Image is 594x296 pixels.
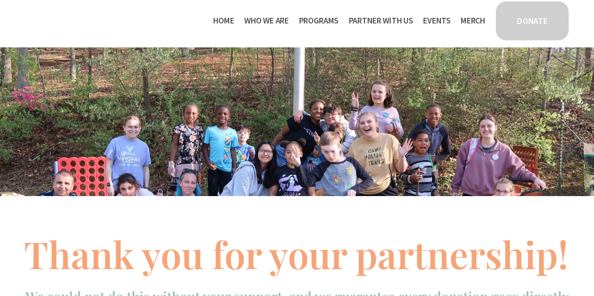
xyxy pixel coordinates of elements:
[24,229,568,279] span: Thank you for your partnership!
[299,13,339,28] a: folder dropdown
[349,14,413,28] span: Partner With Us
[213,13,234,28] a: Home
[349,13,413,28] a: folder dropdown
[461,13,485,28] a: Merch
[244,14,289,28] span: Who We Are
[423,13,450,28] a: Events
[244,13,289,28] a: folder dropdown
[299,14,339,28] span: Programs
